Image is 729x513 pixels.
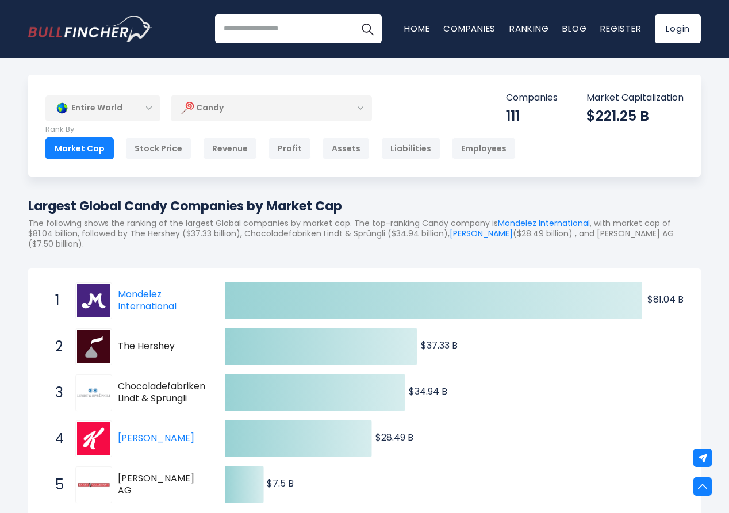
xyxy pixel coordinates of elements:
[562,22,586,35] a: Blog
[125,137,191,159] div: Stock Price
[171,95,372,121] div: Candy
[45,137,114,159] div: Market Cap
[28,197,701,216] h1: Largest Global Candy Companies by Market Cap
[28,218,701,250] p: The following shows the ranking of the largest Global companies by market cap. The top-ranking Ca...
[506,92,558,104] p: Companies
[404,22,429,35] a: Home
[203,137,257,159] div: Revenue
[600,22,641,35] a: Register
[75,420,118,457] a: Kellogg
[443,22,496,35] a: Companies
[118,381,205,405] span: Chocoladefabriken Lindt & Sprüngli
[118,473,205,497] span: [PERSON_NAME] AG
[49,475,61,495] span: 5
[498,217,590,229] a: Mondelez International
[77,388,110,397] img: Chocoladefabriken Lindt & Sprüngli
[28,16,152,42] img: Bullfincher logo
[118,340,205,353] span: The Hershey
[323,137,370,159] div: Assets
[77,284,110,317] img: Mondelez International
[75,282,118,319] a: Mondelez International
[77,468,110,501] img: Barry Callebaut AG
[381,137,440,159] div: Liabilities
[409,385,447,398] text: $34.94 B
[45,125,516,135] p: Rank By
[49,429,61,449] span: 4
[77,330,110,363] img: The Hershey
[375,431,413,444] text: $28.49 B
[118,431,194,445] a: [PERSON_NAME]
[506,107,558,125] div: 111
[586,107,684,125] div: $221.25 B
[353,14,382,43] button: Search
[655,14,701,43] a: Login
[49,291,61,311] span: 1
[77,422,110,455] img: Kellogg
[49,383,61,403] span: 3
[45,95,160,121] div: Entire World
[509,22,548,35] a: Ranking
[118,288,177,313] a: Mondelez International
[450,228,513,239] a: [PERSON_NAME]
[28,16,152,42] a: Go to homepage
[647,293,684,306] text: $81.04 B
[268,137,311,159] div: Profit
[421,339,458,352] text: $37.33 B
[452,137,516,159] div: Employees
[267,477,294,490] text: $7.5 B
[49,337,61,357] span: 2
[586,92,684,104] p: Market Capitalization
